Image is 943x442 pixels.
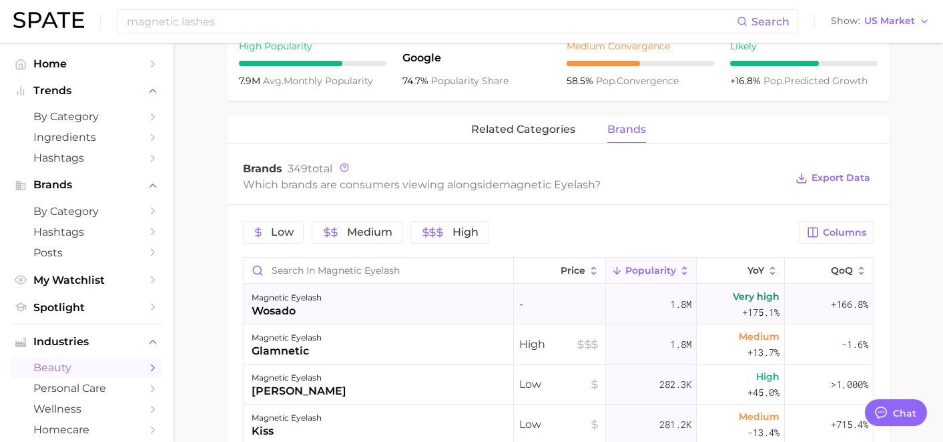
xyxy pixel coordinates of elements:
[11,53,163,74] a: Home
[33,85,140,97] span: Trends
[519,337,600,353] span: High
[747,265,764,276] span: YoY
[11,332,163,352] button: Industries
[252,383,346,399] div: [PERSON_NAME]
[742,304,779,320] span: +175.1%
[785,258,873,284] button: QoQ
[33,382,140,395] span: personal care
[751,15,790,28] span: Search
[828,13,933,30] button: ShowUS Market
[607,124,646,136] span: brands
[567,61,714,66] div: 5 / 10
[11,127,163,148] a: Ingredients
[11,419,163,440] a: homecare
[244,365,873,405] button: magnetic eyelash[PERSON_NAME]Low282.3kHigh+45.0%>1,000%
[763,75,784,87] abbr: popularity index
[670,296,691,312] span: 1.8m
[33,246,140,259] span: Posts
[431,75,509,87] span: popularity share
[831,17,860,25] span: Show
[739,409,779,425] span: Medium
[252,343,322,359] div: glamnetic
[11,378,163,399] a: personal care
[33,361,140,374] span: beauty
[514,258,606,284] button: Price
[625,265,676,276] span: Popularity
[252,303,322,319] div: wosado
[831,296,868,312] span: +166.8%
[125,10,737,33] input: Search here for a brand, industry, or ingredient
[33,179,140,191] span: Brands
[11,106,163,127] a: by Category
[252,423,322,439] div: kiss
[402,50,550,66] span: Google
[252,410,322,426] div: magnetic eyelash
[243,176,785,194] div: Which brands are consumers viewing alongside ?
[271,227,294,238] span: Low
[842,337,868,353] span: -1.6%
[606,258,697,284] button: Popularity
[659,417,691,433] span: 281.2k
[288,162,308,175] span: 349
[252,290,322,306] div: magnetic eyelash
[733,288,779,304] span: Very high
[33,301,140,314] span: Spotlight
[11,399,163,419] a: wellness
[11,357,163,378] a: beauty
[402,75,431,87] span: 74.7%
[864,17,915,25] span: US Market
[33,403,140,415] span: wellness
[747,385,779,401] span: +45.0%
[33,205,140,218] span: by Category
[747,425,779,441] span: -13.4%
[33,110,140,123] span: by Category
[33,131,140,144] span: Ingredients
[756,369,779,385] span: High
[11,81,163,101] button: Trends
[11,148,163,168] a: Hashtags
[244,284,873,324] button: magnetic eyelashwosado-1.8mVery high+175.1%+166.8%
[33,57,140,70] span: Home
[252,330,322,346] div: magnetic eyelash
[263,75,284,87] abbr: average
[252,370,346,386] div: magnetic eyelash
[831,417,868,433] span: +715.4%
[11,297,163,318] a: Spotlight
[697,258,785,284] button: YoY
[730,61,878,66] div: 6 / 10
[596,75,679,87] span: convergence
[567,75,596,87] span: 58.5%
[243,162,282,175] span: Brands
[288,162,332,175] span: total
[452,227,479,238] span: High
[244,258,513,283] input: Search in magnetic eyelash
[11,270,163,290] a: My Watchlist
[800,221,874,244] button: Columns
[823,227,866,238] span: Columns
[659,377,691,393] span: 282.3k
[831,265,853,276] span: QoQ
[561,265,585,276] span: Price
[471,124,575,136] span: related categories
[11,222,163,242] a: Hashtags
[747,345,779,361] span: +13.7%
[11,242,163,263] a: Posts
[263,75,373,87] span: monthly popularity
[567,38,714,54] div: Medium Convergence
[763,75,868,87] span: predicted growth
[519,417,600,433] span: Low
[11,175,163,195] button: Brands
[519,377,600,393] span: Low
[33,226,140,238] span: Hashtags
[11,201,163,222] a: by Category
[33,274,140,286] span: My Watchlist
[33,423,140,436] span: homecare
[730,38,878,54] div: Likely
[730,75,763,87] span: +16.8%
[33,336,140,348] span: Industries
[739,328,779,345] span: Medium
[33,152,140,164] span: Hashtags
[519,296,600,312] span: -
[244,324,873,365] button: magnetic eyelashglamneticHigh1.8mMedium+13.7%-1.6%
[831,378,868,391] span: >1,000%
